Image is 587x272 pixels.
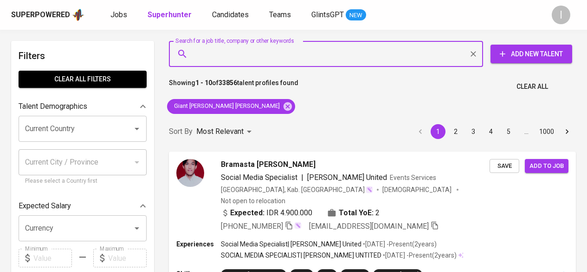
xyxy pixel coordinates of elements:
a: Superpoweredapp logo [11,8,84,22]
b: Total YoE: [339,207,374,219]
p: Showing of talent profiles found [169,78,298,95]
span: Save [494,161,515,172]
span: | [301,172,303,183]
button: Go to page 4 [484,124,498,139]
span: Social Media Specialist [221,173,297,182]
div: [GEOGRAPHIC_DATA], Kab. [GEOGRAPHIC_DATA] [221,185,373,194]
div: I [552,6,570,24]
button: Clear All [513,78,552,95]
button: Save [490,159,519,173]
span: Add to job [529,161,564,172]
button: Open [130,222,143,235]
p: Experiences [176,239,221,249]
span: Jobs [110,10,127,19]
b: Superhunter [148,10,192,19]
button: Go to next page [560,124,574,139]
button: page 1 [431,124,445,139]
div: Giant [PERSON_NAME] [PERSON_NAME] [167,99,295,114]
span: NEW [346,11,366,20]
button: Open [130,122,143,135]
a: Jobs [110,9,129,21]
b: Expected: [230,207,264,219]
p: Please select a Country first [25,177,140,186]
div: … [519,127,534,136]
div: Most Relevant [196,123,255,140]
a: GlintsGPT NEW [311,9,366,21]
span: Bramasta [PERSON_NAME] [221,159,316,170]
span: Teams [269,10,291,19]
nav: pagination navigation [412,124,576,139]
div: Talent Demographics [19,97,147,116]
a: Teams [269,9,293,21]
span: [EMAIL_ADDRESS][DOMAIN_NAME] [309,222,429,231]
p: Sort By [169,126,193,137]
span: Candidates [212,10,249,19]
div: Superpowered [11,10,70,20]
h6: Filters [19,48,147,63]
p: Talent Demographics [19,101,87,112]
div: Expected Salary [19,197,147,215]
button: Go to page 2 [448,124,463,139]
p: • [DATE] - Present ( 2 years ) [381,251,457,260]
b: 1 - 10 [195,79,212,86]
span: Giant [PERSON_NAME] [PERSON_NAME] [167,102,285,111]
button: Clear All filters [19,71,147,88]
button: Add to job [525,159,568,173]
button: Add New Talent [490,45,572,63]
p: SOCIAL MEDIA SPECIALIST | [PERSON_NAME] UNTITED [221,251,381,260]
button: Go to page 1000 [536,124,557,139]
span: Events Services [390,174,436,181]
p: • [DATE] - Present ( 2 years ) [361,239,437,249]
img: magic_wand.svg [294,222,302,229]
img: magic_wand.svg [366,186,373,193]
button: Go to page 3 [466,124,481,139]
span: [PERSON_NAME] United [307,173,387,182]
input: Value [33,249,72,267]
button: Clear [467,47,480,60]
span: Clear All [516,81,548,93]
img: 362fdb8ffd032a6b8eed993d43879145.jpeg [176,159,204,187]
span: Clear All filters [26,73,139,85]
p: Social Media Specialist | [PERSON_NAME] United [221,239,361,249]
p: Most Relevant [196,126,244,137]
input: Value [108,249,147,267]
p: Expected Salary [19,200,71,212]
p: Not open to relocation [221,196,285,206]
img: app logo [72,8,84,22]
div: IDR 4.900.000 [221,207,312,219]
span: Add New Talent [498,48,565,60]
button: Go to page 5 [501,124,516,139]
span: [DEMOGRAPHIC_DATA] [382,185,453,194]
span: [PHONE_NUMBER] [221,222,283,231]
a: Superhunter [148,9,194,21]
b: 33856 [219,79,237,86]
span: GlintsGPT [311,10,344,19]
span: 2 [375,207,380,219]
a: Candidates [212,9,251,21]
